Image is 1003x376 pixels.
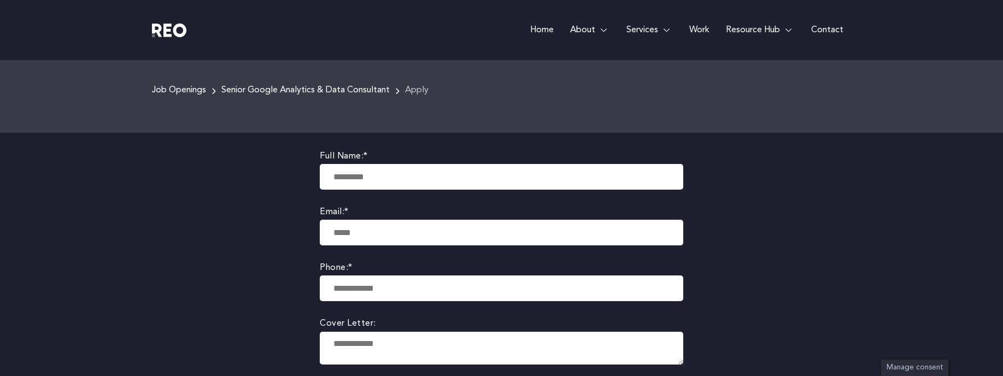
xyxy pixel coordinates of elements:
[152,84,206,98] a: Job Openings
[887,364,943,371] span: Manage consent
[221,86,390,95] a: Senior Google Analytics & Data Consultant
[320,316,683,331] label: Cover Letter:
[320,149,683,164] label: Full Name:
[405,84,429,98] span: Apply
[320,261,683,275] label: Phone:
[320,205,683,220] label: Email:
